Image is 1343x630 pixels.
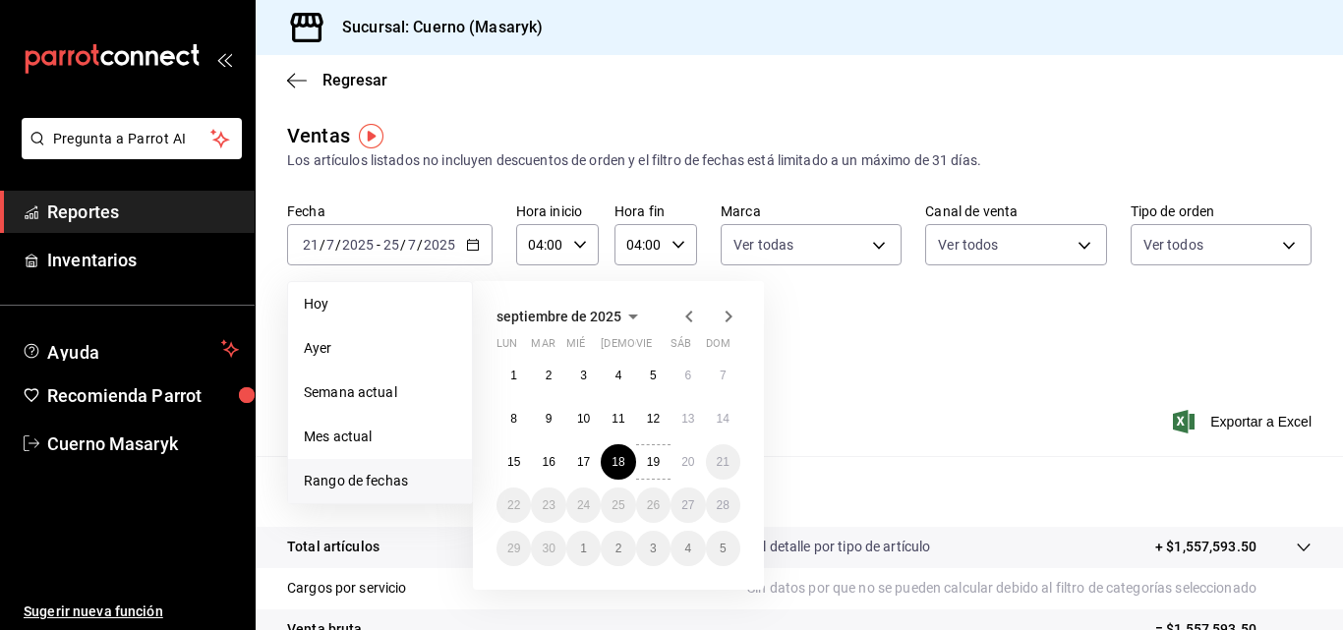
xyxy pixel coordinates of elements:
[1131,204,1312,218] label: Tipo de orden
[546,412,553,426] abbr: 9 de septiembre de 2025
[304,294,456,315] span: Hoy
[601,487,635,523] button: 25 de septiembre de 2025
[615,542,622,555] abbr: 2 de octubre de 2025
[566,337,585,358] abbr: miércoles
[496,531,531,566] button: 29 de septiembre de 2025
[601,337,717,358] abbr: jueves
[647,412,660,426] abbr: 12 de septiembre de 2025
[47,337,213,361] span: Ayuda
[650,369,657,382] abbr: 5 de septiembre de 2025
[706,337,730,358] abbr: domingo
[721,204,902,218] label: Marca
[601,401,635,436] button: 11 de septiembre de 2025
[302,237,320,253] input: --
[615,369,622,382] abbr: 4 de septiembre de 2025
[542,455,555,469] abbr: 16 de septiembre de 2025
[287,121,350,150] div: Ventas
[671,444,705,480] button: 20 de septiembre de 2025
[684,542,691,555] abbr: 4 de octubre de 2025
[720,369,727,382] abbr: 7 de septiembre de 2025
[287,71,387,89] button: Regresar
[650,542,657,555] abbr: 3 de octubre de 2025
[671,358,705,393] button: 6 de septiembre de 2025
[925,204,1106,218] label: Canal de venta
[510,369,517,382] abbr: 1 de septiembre de 2025
[580,542,587,555] abbr: 1 de octubre de 2025
[681,455,694,469] abbr: 20 de septiembre de 2025
[636,487,671,523] button: 26 de septiembre de 2025
[507,455,520,469] abbr: 15 de septiembre de 2025
[510,412,517,426] abbr: 8 de septiembre de 2025
[601,531,635,566] button: 2 de octubre de 2025
[341,237,375,253] input: ----
[320,237,325,253] span: /
[614,204,697,218] label: Hora fin
[636,401,671,436] button: 12 de septiembre de 2025
[1155,537,1256,557] p: + $1,557,593.50
[938,235,998,255] span: Ver todos
[47,382,239,409] span: Recomienda Parrot
[681,498,694,512] abbr: 27 de septiembre de 2025
[531,487,565,523] button: 23 de septiembre de 2025
[400,237,406,253] span: /
[542,542,555,555] abbr: 30 de septiembre de 2025
[647,498,660,512] abbr: 26 de septiembre de 2025
[733,235,793,255] span: Ver todas
[720,542,727,555] abbr: 5 de octubre de 2025
[377,237,380,253] span: -
[1143,235,1203,255] span: Ver todos
[671,531,705,566] button: 4 de octubre de 2025
[577,498,590,512] abbr: 24 de septiembre de 2025
[577,412,590,426] abbr: 10 de septiembre de 2025
[747,578,1312,599] p: Sin datos por que no se pueden calcular debido al filtro de categorías seleccionado
[47,430,239,457] span: Cuerno Masaryk
[407,237,417,253] input: --
[580,369,587,382] abbr: 3 de septiembre de 2025
[612,498,624,512] abbr: 25 de septiembre de 2025
[496,337,517,358] abbr: lunes
[671,401,705,436] button: 13 de septiembre de 2025
[531,401,565,436] button: 9 de septiembre de 2025
[507,498,520,512] abbr: 22 de septiembre de 2025
[706,358,740,393] button: 7 de septiembre de 2025
[287,578,407,599] p: Cargos por servicio
[24,601,239,622] span: Sugerir nueva función
[531,531,565,566] button: 30 de septiembre de 2025
[566,401,601,436] button: 10 de septiembre de 2025
[304,471,456,491] span: Rango de fechas
[531,337,555,358] abbr: martes
[717,498,730,512] abbr: 28 de septiembre de 2025
[706,487,740,523] button: 28 de septiembre de 2025
[717,412,730,426] abbr: 14 de septiembre de 2025
[706,401,740,436] button: 14 de septiembre de 2025
[417,237,423,253] span: /
[326,16,543,39] h3: Sucursal: Cuerno (Masaryk)
[612,412,624,426] abbr: 11 de septiembre de 2025
[496,309,621,324] span: septiembre de 2025
[566,487,601,523] button: 24 de septiembre de 2025
[546,369,553,382] abbr: 2 de septiembre de 2025
[47,199,239,225] span: Reportes
[577,455,590,469] abbr: 17 de septiembre de 2025
[53,129,211,149] span: Pregunta a Parrot AI
[22,118,242,159] button: Pregunta a Parrot AI
[612,455,624,469] abbr: 18 de septiembre de 2025
[1177,410,1312,433] button: Exportar a Excel
[531,444,565,480] button: 16 de septiembre de 2025
[216,51,232,67] button: open_drawer_menu
[47,247,239,273] span: Inventarios
[287,150,1312,171] div: Los artículos listados no incluyen descuentos de orden y el filtro de fechas está limitado a un m...
[531,358,565,393] button: 2 de septiembre de 2025
[304,427,456,447] span: Mes actual
[706,444,740,480] button: 21 de septiembre de 2025
[359,124,383,148] img: Tooltip marker
[287,537,380,557] p: Total artículos
[566,444,601,480] button: 17 de septiembre de 2025
[717,455,730,469] abbr: 21 de septiembre de 2025
[496,487,531,523] button: 22 de septiembre de 2025
[304,382,456,403] span: Semana actual
[496,305,645,328] button: septiembre de 2025
[671,337,691,358] abbr: sábado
